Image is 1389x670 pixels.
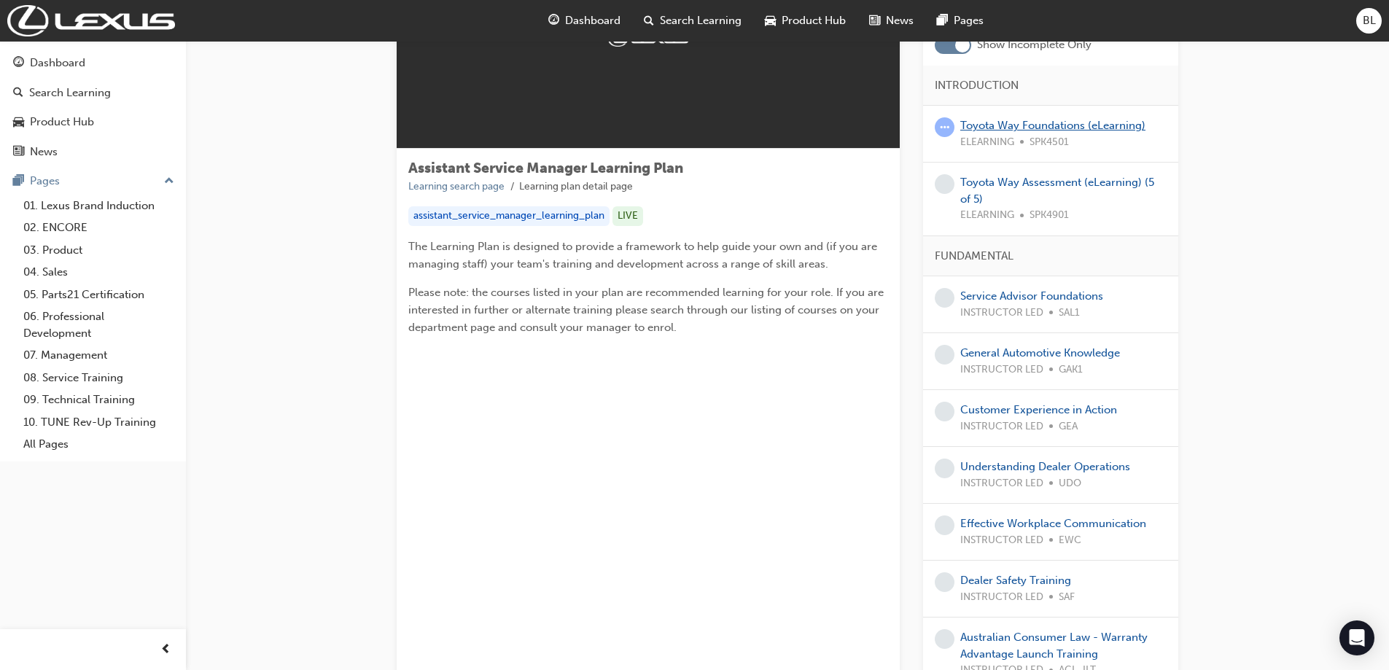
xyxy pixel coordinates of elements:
button: Pages [6,168,180,195]
a: news-iconNews [857,6,925,36]
span: guage-icon [13,57,24,70]
a: General Automotive Knowledge [960,346,1120,359]
span: The Learning Plan is designed to provide a framework to help guide your own and (if you are manag... [408,240,880,270]
span: search-icon [13,87,23,100]
span: UDO [1059,475,1081,492]
a: Learning search page [408,180,505,192]
div: Search Learning [29,85,111,101]
img: Trak [7,5,175,36]
a: Understanding Dealer Operations [960,460,1130,473]
span: ELEARNING [960,207,1014,224]
span: news-icon [13,146,24,159]
span: car-icon [765,12,776,30]
span: SPK4501 [1030,134,1069,151]
li: Learning plan detail page [519,179,633,195]
span: EWC [1059,532,1081,549]
span: INSTRUCTOR LED [960,362,1043,378]
span: learningRecordVerb_NONE-icon [935,402,954,421]
span: GAK1 [1059,362,1083,378]
span: learningRecordVerb_NONE-icon [935,288,954,308]
a: Toyota Way Foundations (eLearning) [960,119,1145,132]
span: car-icon [13,116,24,129]
span: News [886,12,914,29]
a: 06. Professional Development [17,305,180,344]
a: Customer Experience in Action [960,403,1117,416]
a: 02. ENCORE [17,217,180,239]
div: Dashboard [30,55,85,71]
span: INSTRUCTOR LED [960,418,1043,435]
span: SAL1 [1059,305,1080,322]
span: prev-icon [160,641,171,659]
a: 03. Product [17,239,180,262]
span: Show Incomplete Only [977,36,1092,53]
span: SPK4901 [1030,207,1069,224]
span: search-icon [644,12,654,30]
a: 10. TUNE Rev-Up Training [17,411,180,434]
a: Product Hub [6,109,180,136]
a: Dealer Safety Training [960,574,1071,587]
div: Open Intercom Messenger [1339,620,1374,655]
span: up-icon [164,172,174,191]
span: BL [1363,12,1376,29]
span: pages-icon [937,12,948,30]
a: 05. Parts21 Certification [17,284,180,306]
span: learningRecordVerb_ATTEMPT-icon [935,117,954,137]
span: GEA [1059,418,1078,435]
span: news-icon [869,12,880,30]
span: Pages [954,12,984,29]
a: 09. Technical Training [17,389,180,411]
div: Pages [30,173,60,190]
span: Dashboard [565,12,620,29]
span: Please note: the courses listed in your plan are recommended learning for your role. If you are i... [408,286,887,334]
a: search-iconSearch Learning [632,6,753,36]
a: Dashboard [6,50,180,77]
span: guage-icon [548,12,559,30]
div: assistant_service_manager_learning_plan [408,206,610,226]
a: 08. Service Training [17,367,180,389]
span: INSTRUCTOR LED [960,589,1043,606]
button: BL [1356,8,1382,34]
span: ELEARNING [960,134,1014,151]
span: Product Hub [782,12,846,29]
a: car-iconProduct Hub [753,6,857,36]
span: Assistant Service Manager Learning Plan [408,160,683,176]
a: Toyota Way Assessment (eLearning) (5 of 5) [960,176,1154,206]
span: learningRecordVerb_NONE-icon [935,345,954,365]
button: DashboardSearch LearningProduct HubNews [6,47,180,168]
a: 01. Lexus Brand Induction [17,195,180,217]
a: pages-iconPages [925,6,995,36]
a: News [6,139,180,165]
span: INTRODUCTION [935,77,1019,94]
a: All Pages [17,433,180,456]
div: LIVE [612,206,643,226]
span: FUNDAMENTAL [935,248,1013,265]
div: Product Hub [30,114,94,131]
span: INSTRUCTOR LED [960,475,1043,492]
a: Search Learning [6,79,180,106]
span: Search Learning [660,12,742,29]
div: News [30,144,58,160]
span: learningRecordVerb_NONE-icon [935,174,954,194]
span: SAF [1059,589,1075,606]
span: learningRecordVerb_NONE-icon [935,515,954,535]
a: Australian Consumer Law - Warranty Advantage Launch Training [960,631,1148,661]
span: learningRecordVerb_NONE-icon [935,572,954,592]
span: INSTRUCTOR LED [960,305,1043,322]
a: Effective Workplace Communication [960,517,1146,530]
span: INSTRUCTOR LED [960,532,1043,549]
a: 07. Management [17,344,180,367]
span: learningRecordVerb_NONE-icon [935,629,954,649]
a: Service Advisor Foundations [960,289,1103,303]
span: learningRecordVerb_NONE-icon [935,459,954,478]
a: 04. Sales [17,261,180,284]
a: guage-iconDashboard [537,6,632,36]
span: pages-icon [13,175,24,188]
